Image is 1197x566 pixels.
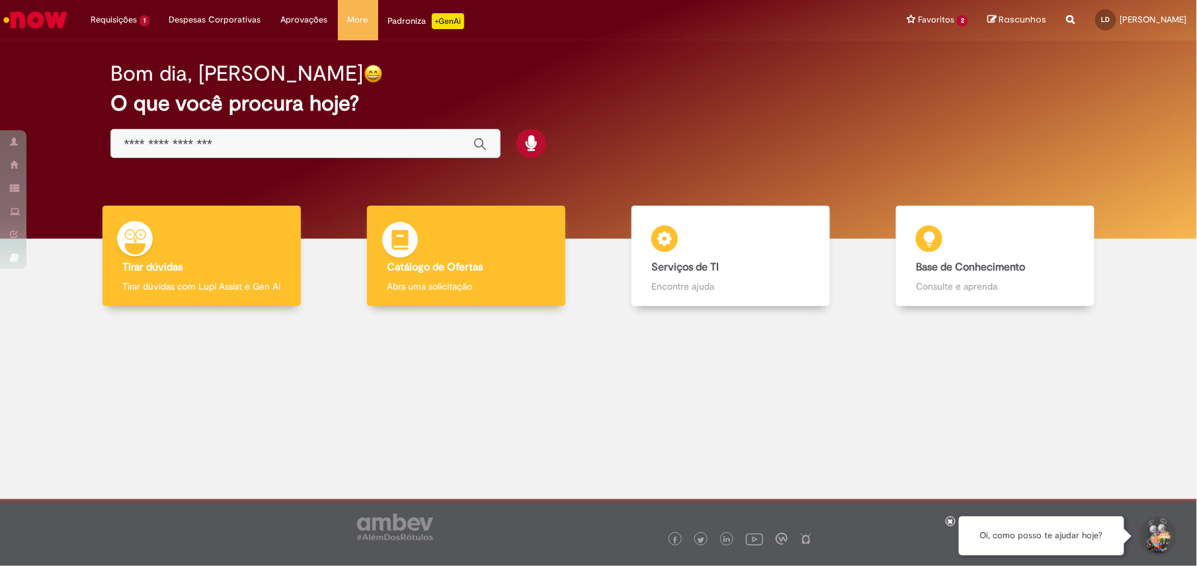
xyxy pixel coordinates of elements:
[598,206,863,307] a: Serviços de TI Encontre ajuda
[91,13,137,26] span: Requisições
[387,261,483,274] b: Catálogo de Ofertas
[723,536,730,544] img: logo_footer_linkedin.png
[999,13,1047,26] span: Rascunhos
[957,15,968,26] span: 2
[387,280,546,293] p: Abra uma solicitação
[959,516,1124,555] div: Oi, como posso te ajudar hoje?
[281,13,328,26] span: Aprovações
[988,14,1047,26] a: Rascunhos
[357,514,433,540] img: logo_footer_ambev_rotulo_gray.png
[388,13,464,29] div: Padroniza
[1,7,69,33] img: ServiceNow
[110,92,1087,115] h2: O que você procura hoje?
[122,280,281,293] p: Tirar dúvidas com Lupi Assist e Gen Ai
[800,533,812,545] img: logo_footer_naosei.png
[916,280,1075,293] p: Consulte e aprenda
[916,261,1025,274] b: Base de Conhecimento
[1102,15,1110,24] span: LD
[672,537,679,544] img: logo_footer_facebook.png
[746,530,763,547] img: logo_footer_youtube.png
[432,13,464,29] p: +GenAi
[122,261,183,274] b: Tirar dúvidas
[1120,14,1187,25] span: [PERSON_NAME]
[364,64,383,83] img: happy-face.png
[334,206,598,307] a: Catálogo de Ofertas Abra uma solicitação
[651,280,810,293] p: Encontre ajuda
[169,13,261,26] span: Despesas Corporativas
[1137,516,1177,556] button: Iniciar Conversa de Suporte
[918,13,954,26] span: Favoritos
[110,62,364,85] h2: Bom dia, [PERSON_NAME]
[698,537,704,544] img: logo_footer_twitter.png
[140,15,149,26] span: 1
[776,533,788,545] img: logo_footer_workplace.png
[651,261,719,274] b: Serviços de TI
[69,206,334,307] a: Tirar dúvidas Tirar dúvidas com Lupi Assist e Gen Ai
[863,206,1128,307] a: Base de Conhecimento Consulte e aprenda
[348,13,368,26] span: More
